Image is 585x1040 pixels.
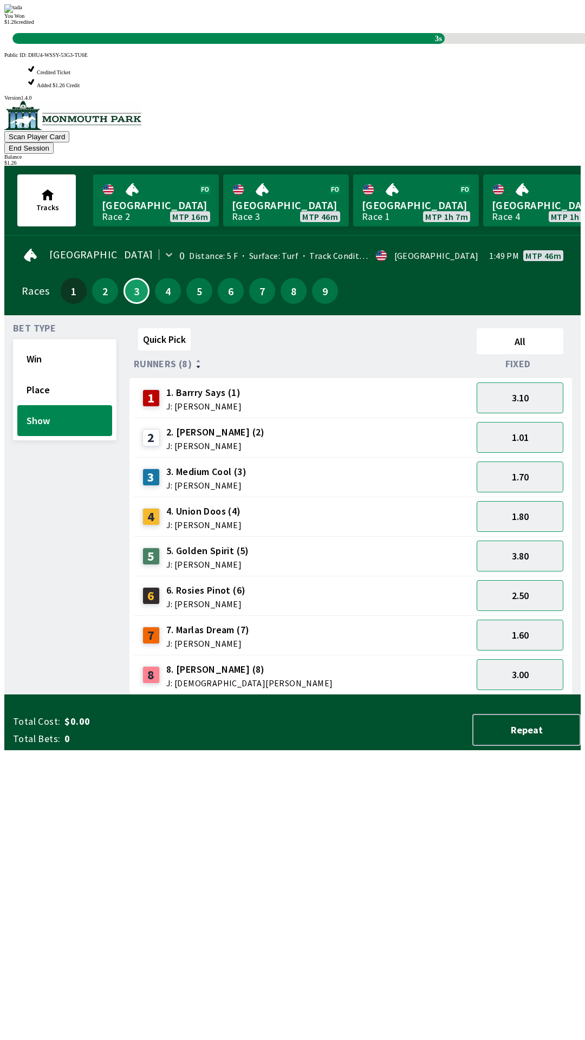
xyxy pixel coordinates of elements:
div: 3 [142,469,160,486]
span: J: [PERSON_NAME] [166,560,249,569]
span: 2. [PERSON_NAME] (2) [166,425,265,439]
span: 5 [189,287,210,295]
div: Public ID: [4,52,581,58]
button: 1.01 [477,422,563,453]
span: J: [PERSON_NAME] [166,441,265,450]
div: Race 4 [492,212,520,221]
div: [GEOGRAPHIC_DATA] [394,251,479,260]
div: 6 [142,587,160,604]
span: 6 [220,287,241,295]
button: 1.60 [477,620,563,651]
button: 7 [249,278,275,304]
a: [GEOGRAPHIC_DATA]Race 3MTP 46m [223,174,349,226]
span: J: [PERSON_NAME] [166,639,250,648]
span: J: [PERSON_NAME] [166,481,246,490]
span: [GEOGRAPHIC_DATA] [362,198,470,212]
span: Fixed [505,360,531,368]
span: Distance: 5 F [189,250,238,261]
div: Runners (8) [134,359,472,369]
span: 3 [127,288,146,294]
button: 1.80 [477,501,563,532]
div: Races [22,287,49,295]
span: Quick Pick [143,333,186,346]
button: Quick Pick [138,328,191,350]
span: Total Cost: [13,715,60,728]
div: Version 1.4.0 [4,95,581,101]
button: End Session [4,142,54,154]
div: 2 [142,429,160,446]
span: 1 [63,287,84,295]
button: All [477,328,563,354]
div: Fixed [472,359,568,369]
button: 2 [92,278,118,304]
span: J: [PERSON_NAME] [166,521,242,529]
span: J: [DEMOGRAPHIC_DATA][PERSON_NAME] [166,679,333,687]
span: All [482,335,558,348]
span: 7 [252,287,272,295]
button: 4 [155,278,181,304]
span: Tracks [36,203,59,212]
span: [GEOGRAPHIC_DATA] [102,198,210,212]
div: 4 [142,508,160,525]
span: Surface: Turf [238,250,298,261]
div: Race 2 [102,212,130,221]
span: 3.10 [512,392,529,404]
span: 8 [283,287,304,295]
span: $0.00 [64,715,235,728]
button: 2.50 [477,580,563,611]
span: 6. Rosies Pinot (6) [166,583,246,597]
span: Win [27,353,103,365]
button: Place [17,374,112,405]
div: 1 [142,389,160,407]
button: 1.70 [477,461,563,492]
span: 4. Union Doos (4) [166,504,242,518]
span: MTP 46m [525,251,561,260]
span: Runners (8) [134,360,192,368]
button: 9 [312,278,338,304]
span: [GEOGRAPHIC_DATA] [232,198,340,212]
img: venue logo [4,101,141,130]
span: 1:49 PM [489,251,519,260]
span: DHU4-WSSY-53G3-TU6E [28,52,88,58]
span: 8. [PERSON_NAME] (8) [166,662,333,677]
span: 1. Barrry Says (1) [166,386,242,400]
button: Repeat [472,714,581,746]
button: Tracks [17,174,76,226]
div: 7 [142,627,160,644]
a: [GEOGRAPHIC_DATA]Race 1MTP 1h 7m [353,174,479,226]
span: 1.01 [512,431,529,444]
span: Show [27,414,103,427]
span: Place [27,383,103,396]
span: 3.00 [512,668,529,681]
div: 8 [142,666,160,684]
span: J: [PERSON_NAME] [166,402,242,411]
button: 3.10 [477,382,563,413]
span: 1.60 [512,629,529,641]
div: Balance [4,154,581,160]
span: Repeat [482,724,571,736]
button: Scan Player Card [4,131,69,142]
span: $ 1.26 credited [4,19,34,25]
span: MTP 46m [302,212,338,221]
button: 1 [61,278,87,304]
button: Win [17,343,112,374]
span: 9 [315,287,335,295]
span: 1.80 [512,510,529,523]
button: 3.80 [477,541,563,571]
button: 3 [123,278,149,304]
button: 5 [186,278,212,304]
button: Show [17,405,112,436]
span: MTP 16m [172,212,208,221]
button: 6 [218,278,244,304]
a: [GEOGRAPHIC_DATA]Race 2MTP 16m [93,174,219,226]
span: 4 [158,287,178,295]
div: Race 3 [232,212,260,221]
div: Race 1 [362,212,390,221]
img: tada [4,4,22,13]
span: J: [PERSON_NAME] [166,600,246,608]
div: 5 [142,548,160,565]
span: 5. Golden Spirit (5) [166,544,249,558]
span: 3. Medium Cool (3) [166,465,246,479]
span: 1.70 [512,471,529,483]
div: 0 [179,251,185,260]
